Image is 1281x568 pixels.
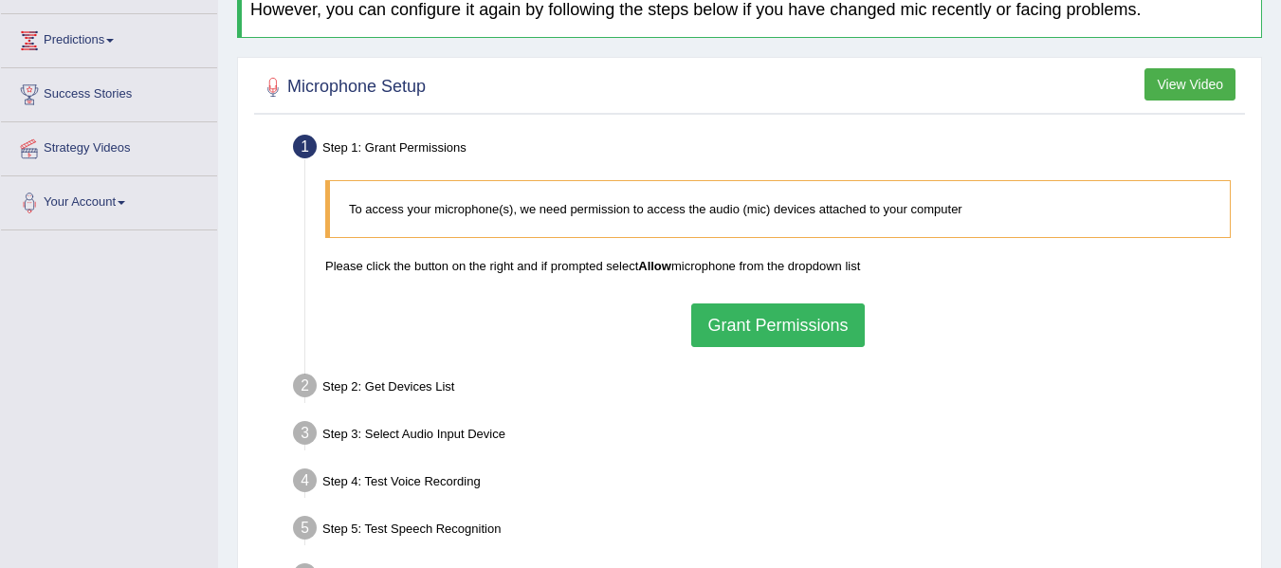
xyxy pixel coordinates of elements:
[259,73,426,101] h2: Microphone Setup
[638,259,671,273] b: Allow
[284,510,1253,552] div: Step 5: Test Speech Recognition
[284,129,1253,171] div: Step 1: Grant Permissions
[325,257,1231,275] p: Please click the button on the right and if prompted select microphone from the dropdown list
[284,368,1253,410] div: Step 2: Get Devices List
[284,463,1253,504] div: Step 4: Test Voice Recording
[250,1,1253,20] h4: However, you can configure it again by following the steps below if you have changed mic recently...
[691,303,864,347] button: Grant Permissions
[1144,68,1235,101] button: View Video
[1,14,217,62] a: Predictions
[1,122,217,170] a: Strategy Videos
[1,176,217,224] a: Your Account
[284,415,1253,457] div: Step 3: Select Audio Input Device
[349,200,1211,218] p: To access your microphone(s), we need permission to access the audio (mic) devices attached to yo...
[1,68,217,116] a: Success Stories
